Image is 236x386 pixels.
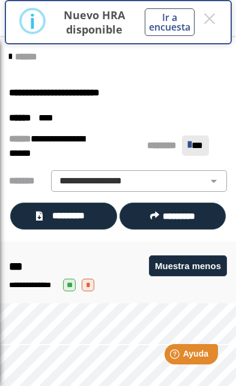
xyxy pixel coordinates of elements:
[58,8,131,37] p: Nuevo HRA disponible
[145,8,195,36] button: Ir a encuesta
[129,339,223,373] iframe: Help widget launcher
[149,255,227,276] button: Muestra menos
[202,8,217,29] button: Close this dialog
